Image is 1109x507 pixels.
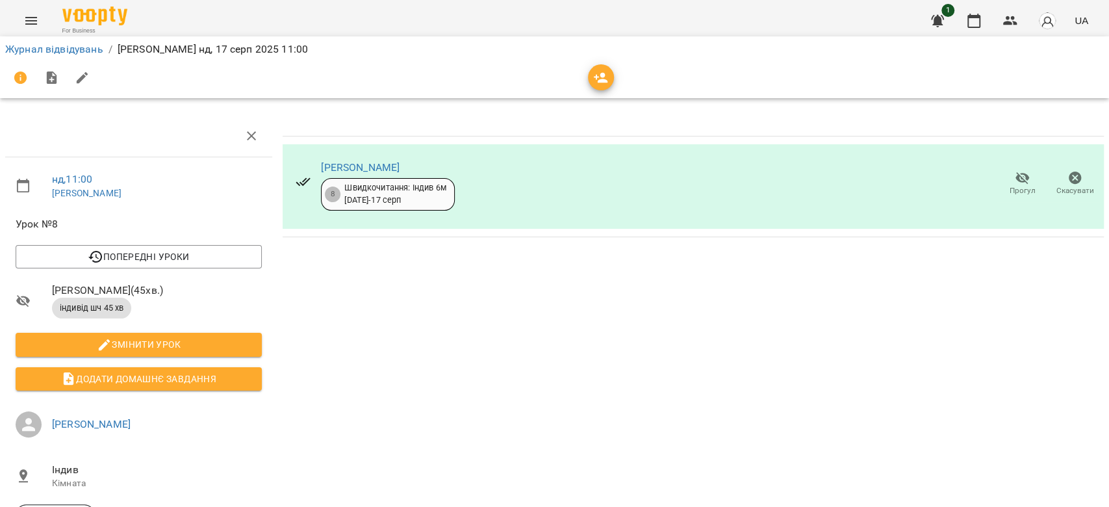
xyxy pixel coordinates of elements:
[52,188,121,198] a: [PERSON_NAME]
[52,462,262,478] span: Індив
[16,245,262,268] button: Попередні уроки
[5,43,103,55] a: Журнал відвідувань
[16,216,262,232] span: Урок №8
[1075,14,1088,27] span: UA
[941,4,954,17] span: 1
[16,333,262,356] button: Змінити урок
[108,42,112,57] li: /
[1049,166,1101,202] button: Скасувати
[16,5,47,36] button: Menu
[1010,185,1036,196] span: Прогул
[62,6,127,25] img: Voopty Logo
[325,187,340,202] div: 8
[26,249,251,265] span: Попередні уроки
[52,283,262,298] span: [PERSON_NAME] ( 45 хв. )
[16,367,262,391] button: Додати домашнє завдання
[26,371,251,387] span: Додати домашнє завдання
[344,182,446,206] div: Швидкочитання: Індив 6м [DATE] - 17 серп
[1056,185,1094,196] span: Скасувати
[52,477,262,490] p: Кімната
[26,337,251,352] span: Змінити урок
[1069,8,1093,32] button: UA
[62,27,127,35] span: For Business
[52,302,131,314] span: індивід шч 45 хв
[118,42,308,57] p: [PERSON_NAME] нд, 17 серп 2025 11:00
[52,418,131,430] a: [PERSON_NAME]
[321,161,400,174] a: [PERSON_NAME]
[5,42,1104,57] nav: breadcrumb
[996,166,1049,202] button: Прогул
[1038,12,1056,30] img: avatar_s.png
[52,173,92,185] a: нд , 11:00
